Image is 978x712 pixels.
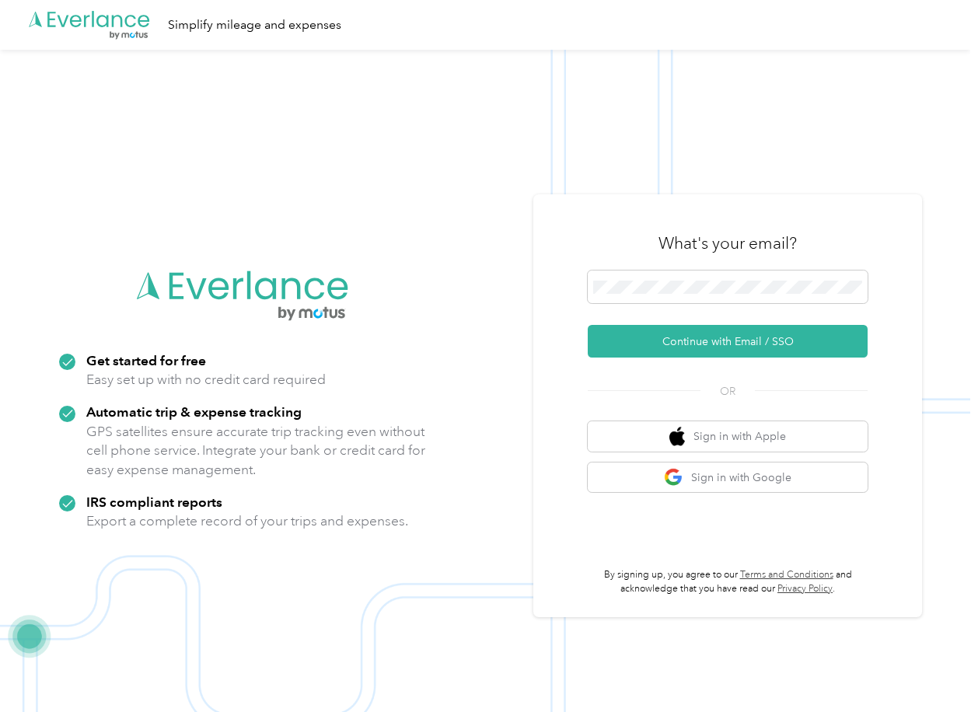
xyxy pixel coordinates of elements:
a: Privacy Policy [777,583,833,595]
img: apple logo [669,427,685,446]
img: google logo [664,468,683,487]
a: Terms and Conditions [740,569,833,581]
h3: What's your email? [658,232,797,254]
button: Continue with Email / SSO [588,325,868,358]
iframe: Everlance-gr Chat Button Frame [891,625,978,712]
strong: Get started for free [86,352,206,368]
p: Export a complete record of your trips and expenses. [86,511,408,531]
p: GPS satellites ensure accurate trip tracking even without cell phone service. Integrate your bank... [86,422,426,480]
button: google logoSign in with Google [588,462,868,493]
strong: Automatic trip & expense tracking [86,403,302,420]
strong: IRS compliant reports [86,494,222,510]
span: OR [700,383,755,400]
p: Easy set up with no credit card required [86,370,326,389]
div: Simplify mileage and expenses [168,16,341,35]
button: apple logoSign in with Apple [588,421,868,452]
p: By signing up, you agree to our and acknowledge that you have read our . [588,568,868,595]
